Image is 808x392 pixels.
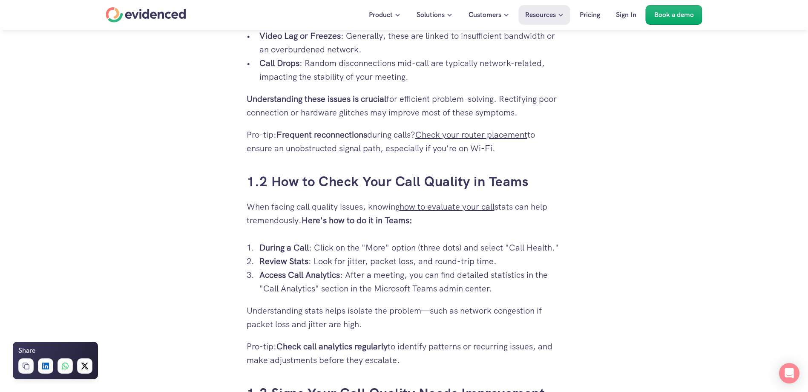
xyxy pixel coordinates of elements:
a: Book a demo [646,5,702,25]
div: Open Intercom Messenger [779,363,799,383]
p: Book a demo [654,9,694,20]
strong: Frequent reconnections [276,129,367,140]
strong: Call Drops [259,58,299,69]
p: for efficient problem-solving. Rectifying poor connection or hardware glitches may improve most o... [247,92,562,119]
p: Pro-tip: to identify patterns or recurring issues, and make adjustments before they escalate. [247,340,562,367]
p: Solutions [417,9,445,20]
p: Resources [525,9,556,20]
p: When facing call quality issues, knowing stats can help tremendously. [247,200,562,227]
p: Pricing [580,9,600,20]
a: how to evaluate your call [400,201,495,212]
p: : Random disconnections mid-call are typically network-related, impacting the stability of your m... [259,56,562,84]
a: Check your router placement [415,129,527,140]
h6: Share [18,345,35,356]
p: Product [369,9,393,20]
p: : Look for jitter, packet loss, and round-trip time. [259,254,562,268]
strong: Access Call Analytics [259,269,340,280]
strong: Understanding these issues is crucial [247,93,386,104]
p: Customers [469,9,501,20]
p: Sign In [616,9,636,20]
a: Sign In [610,5,643,25]
strong: Check call analytics regularly [276,341,388,352]
a: 1.2 How to Check Your Call Quality in Teams [247,173,529,190]
a: Pricing [573,5,607,25]
strong: Review Stats [259,256,308,267]
p: Pro-tip: during calls? to ensure an unobstructed signal path, especially if you're on Wi-Fi. [247,128,562,155]
p: : After a meeting, you can find detailed statistics in the "Call Analytics" section in the Micros... [259,268,562,295]
strong: Here's how to do it in Teams: [302,215,412,226]
p: : Click on the "More" option (three dots) and select "Call Health." [259,241,562,254]
strong: During a Call [259,242,309,253]
p: Understanding stats helps isolate the problem—such as network congestion if packet loss and jitte... [247,304,562,331]
a: Home [106,7,186,23]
